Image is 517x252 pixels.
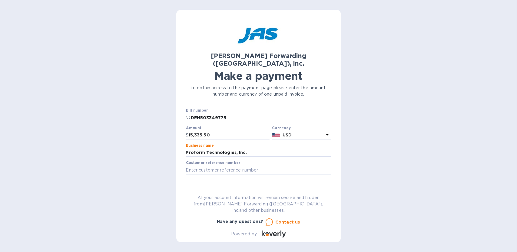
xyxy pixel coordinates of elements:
[231,231,257,237] p: Powered by
[186,126,201,130] label: Amount
[189,131,270,140] input: 0.00
[186,148,331,157] input: Enter business name
[186,115,191,121] p: №
[191,113,331,122] input: Enter bill number
[275,220,300,224] u: Contact us
[186,70,331,82] h1: Make a payment
[283,133,292,137] b: USD
[186,144,214,147] label: Business name
[186,165,331,175] input: Enter customer reference number
[211,52,306,67] b: [PERSON_NAME] Forwarding ([GEOGRAPHIC_DATA]), Inc.
[186,132,189,138] p: $
[186,195,331,214] p: All your account information will remain secure and hidden from [PERSON_NAME] Forwarding ([GEOGRA...
[272,126,291,130] b: Currency
[217,219,263,224] b: Have any questions?
[186,85,331,97] p: To obtain access to the payment page please enter the amount, number and currency of one unpaid i...
[186,161,240,165] label: Customer reference number
[186,109,208,113] label: Bill number
[272,133,280,137] img: USD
